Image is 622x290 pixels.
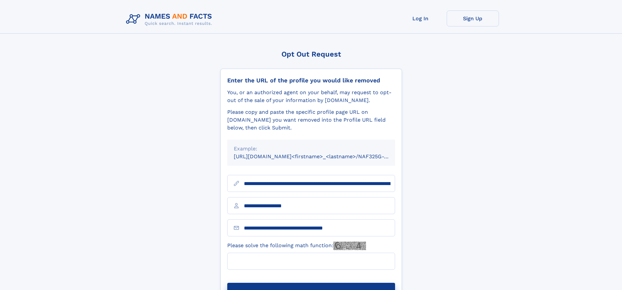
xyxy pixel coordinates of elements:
[227,108,395,132] div: Please copy and paste the specific profile page URL on [DOMAIN_NAME] you want removed into the Pr...
[123,10,217,28] img: Logo Names and Facts
[394,10,447,26] a: Log In
[220,50,402,58] div: Opt Out Request
[227,77,395,84] div: Enter the URL of the profile you would like removed
[234,153,407,160] small: [URL][DOMAIN_NAME]<firstname>_<lastname>/NAF325G-xxxxxxxx
[234,145,389,153] div: Example:
[447,10,499,26] a: Sign Up
[227,89,395,104] div: You, or an authorized agent on your behalf, may request to opt-out of the sale of your informatio...
[227,242,366,250] label: Please solve the following math function:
